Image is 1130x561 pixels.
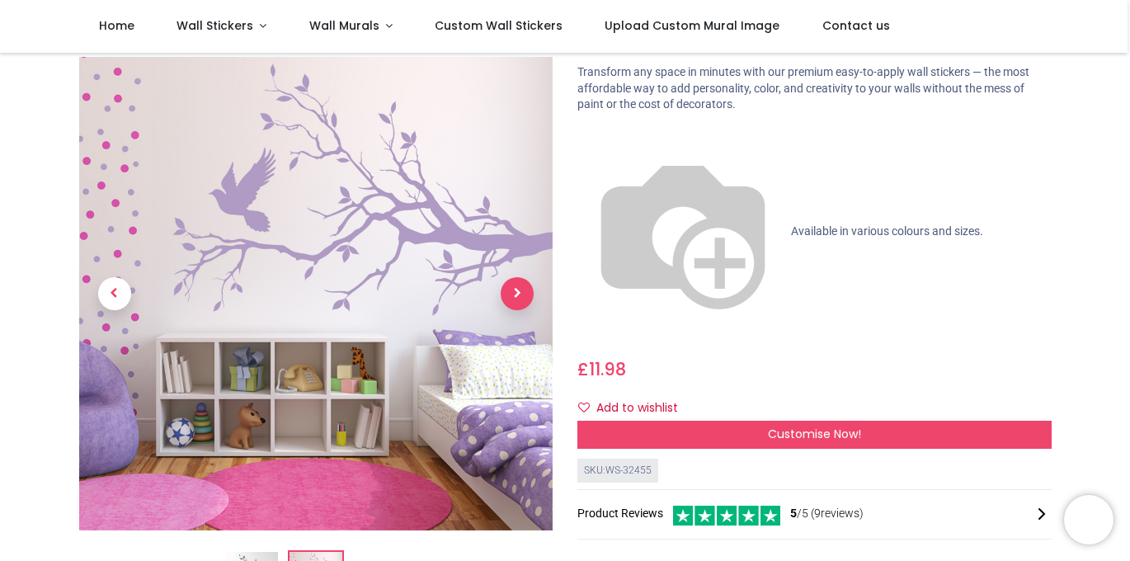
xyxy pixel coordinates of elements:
a: Previous [79,129,150,460]
div: SKU: WS-32455 [577,459,658,483]
div: Product Reviews [577,503,1052,526]
span: Contact us [822,17,890,34]
iframe: Brevo live chat [1064,495,1114,544]
span: Wall Stickers [177,17,253,34]
button: Add to wishlistAdd to wishlist [577,394,692,422]
img: color-wheel.png [577,126,789,337]
span: /5 ( 9 reviews) [790,506,864,522]
span: Home [99,17,134,34]
span: £ [577,357,626,381]
span: 11.98 [589,357,626,381]
span: Next [501,278,534,311]
p: Transform any space in minutes with our premium easy-to-apply wall stickers — the most affordable... [577,64,1052,113]
span: 5 [790,507,797,520]
span: Customise Now! [768,426,861,442]
span: Available in various colours and sizes. [791,224,983,238]
i: Add to wishlist [578,402,590,413]
span: Custom Wall Stickers [435,17,563,34]
a: Next [482,129,553,460]
img: WS-32455-02 [79,57,553,531]
span: Previous [98,278,131,311]
span: Upload Custom Mural Image [605,17,779,34]
span: Wall Murals [309,17,379,34]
